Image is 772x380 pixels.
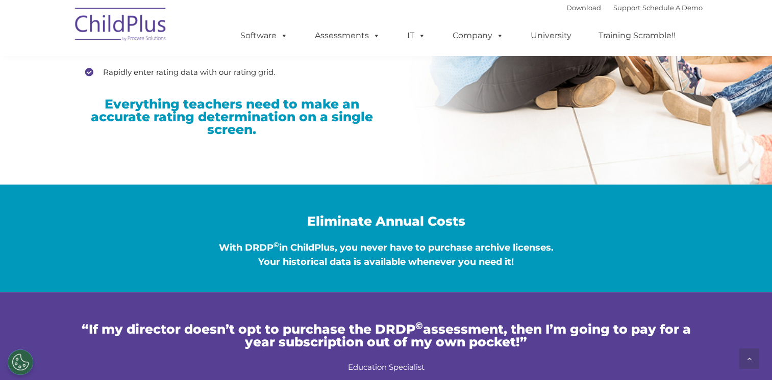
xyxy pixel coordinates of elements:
span: Everything teachers need to make an accurate rating determination on a single screen. [91,96,373,137]
a: Support [613,4,640,12]
img: ChildPlus by Procare Solutions [70,1,172,51]
span: “If my director doesn’t opt to purchase the DRDP assessment, then I’m going to pay for a year sub... [82,321,691,349]
font: | [566,4,703,12]
sup: © [415,319,423,331]
sup: © [273,240,279,249]
span: Your historical data is available whenever you need it! [258,256,514,267]
a: IT [397,25,436,46]
li: Rapidly enter rating data with our rating grid. [85,65,379,80]
span: Eliminate Annual Costs [307,213,465,229]
a: Download [566,4,601,12]
a: Schedule A Demo [642,4,703,12]
span: Education Specialist [348,362,425,371]
a: Assessments [305,25,390,46]
button: Cookies Settings [8,349,33,375]
a: University [520,25,582,46]
a: Company [442,25,514,46]
a: Training Scramble!! [588,25,686,46]
a: Software [230,25,298,46]
span: With DRDP in ChildPlus, you never have to purchase archive licenses. [219,242,554,253]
